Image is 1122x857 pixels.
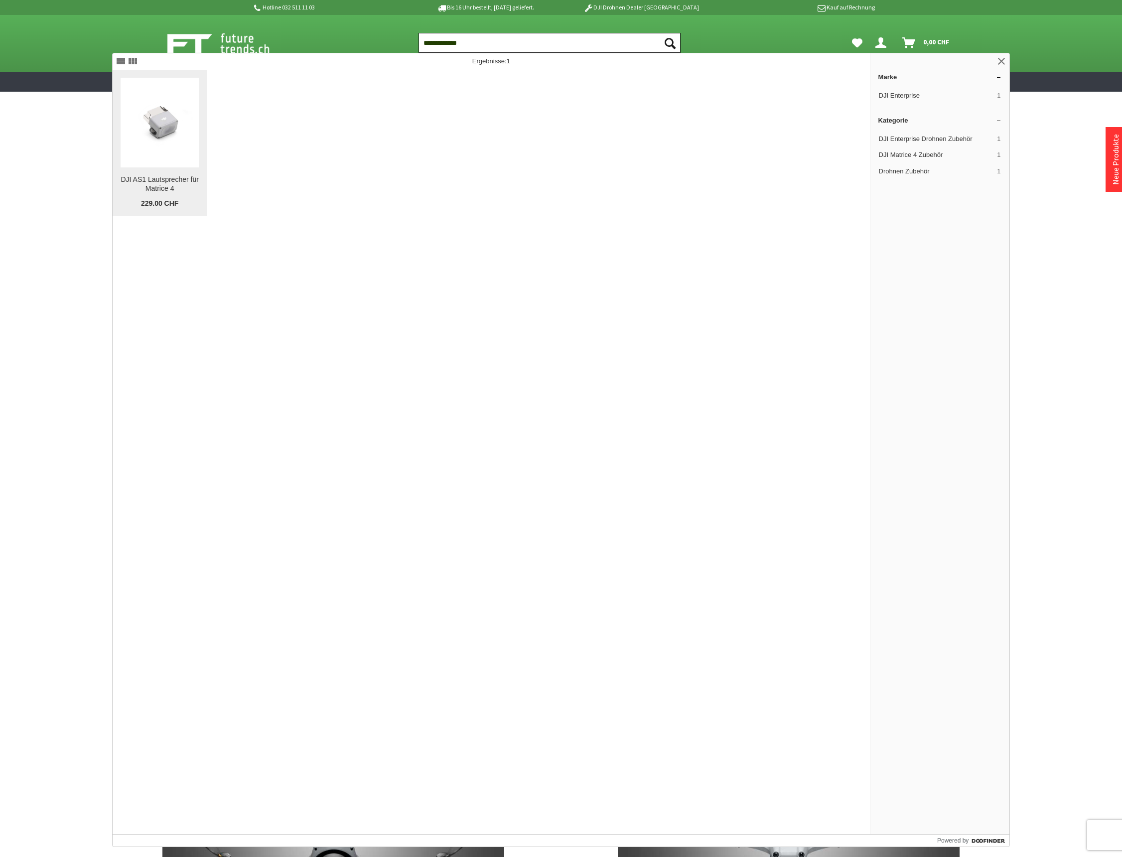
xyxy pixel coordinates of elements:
span: 1 [997,91,1000,100]
span: Drohnen Zubehör [879,167,993,176]
input: Produkt, Marke, Kategorie, EAN, Artikelnummer… [419,33,681,53]
img: Shop Futuretrends - zur Startseite wechseln [167,31,291,56]
span: 1 [997,167,1000,176]
a: Marke [870,69,1009,85]
a: Warenkorb [898,33,955,53]
span: 1 [997,150,1000,159]
p: DJI Drohnen Dealer [GEOGRAPHIC_DATA] [563,1,719,13]
p: Bis 16 Uhr bestellt, [DATE] geliefert. [408,1,563,13]
button: Suchen [660,33,681,53]
span: DJI Enterprise Drohnen Zubehör [879,135,993,143]
p: Hotline 032 511 11 03 [252,1,408,13]
a: Neue Produkte [1111,134,1121,185]
span: 1 [507,57,510,65]
span: 229.00 CHF [141,199,178,208]
span: DJI Enterprise [879,91,993,100]
a: Powered by [937,835,1009,847]
span: 0,00 CHF [923,34,950,50]
a: Meine Favoriten [847,33,867,53]
a: Dein Konto [871,33,894,53]
div: DJI AS1 Lautsprecher für Matrice 4 [121,175,199,193]
span: Powered by [937,836,969,845]
span: DJI Matrice 4 Zubehör [879,150,993,159]
span: 1 [997,135,1000,143]
a: Kategorie [870,113,1009,128]
a: DJI AS1 Lautsprecher für Matrice 4 DJI AS1 Lautsprecher für Matrice 4 229.00 CHF [113,70,207,216]
p: Kauf auf Rechnung [719,1,874,13]
img: DJI AS1 Lautsprecher für Matrice 4 [121,97,199,149]
span: Ergebnisse: [472,57,510,65]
